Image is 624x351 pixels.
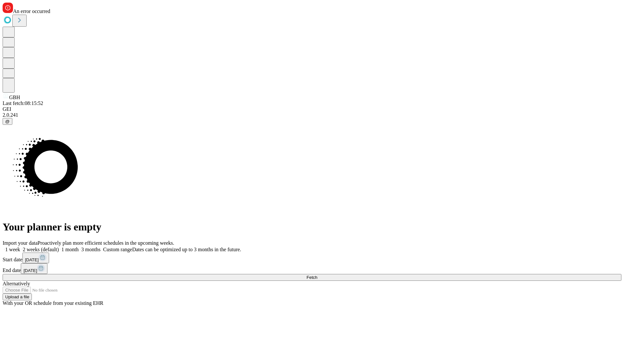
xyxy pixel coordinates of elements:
span: @ [5,119,10,124]
button: Upload a file [3,293,32,300]
span: GBH [9,95,20,100]
button: [DATE] [21,263,47,274]
div: Start date [3,253,621,263]
span: Proactively plan more efficient schedules in the upcoming weeks. [38,240,174,246]
button: Fetch [3,274,621,281]
button: @ [3,118,12,125]
span: Custom range [103,247,132,252]
span: Alternatively [3,281,30,286]
span: 3 months [81,247,100,252]
div: 2.0.241 [3,112,621,118]
span: 1 month [61,247,79,252]
div: End date [3,263,621,274]
span: Fetch [306,275,317,280]
span: Last fetch: 08:15:52 [3,100,43,106]
span: [DATE] [25,257,39,262]
button: [DATE] [22,253,49,263]
span: 2 weeks (default) [23,247,59,252]
span: An error occurred [13,8,50,14]
span: Dates can be optimized up to 3 months in the future. [132,247,241,252]
div: GEI [3,106,621,112]
span: Import your data [3,240,38,246]
span: With your OR schedule from your existing EHR [3,300,103,306]
span: 1 week [5,247,20,252]
h1: Your planner is empty [3,221,621,233]
span: [DATE] [23,268,37,273]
